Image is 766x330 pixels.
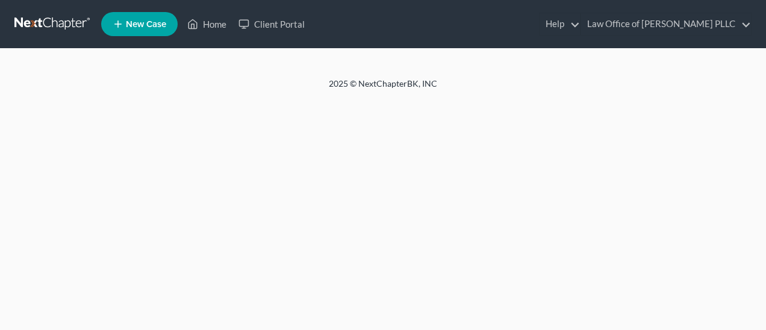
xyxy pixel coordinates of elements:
[581,13,751,35] a: Law Office of [PERSON_NAME] PLLC
[232,13,311,35] a: Client Portal
[181,13,232,35] a: Home
[101,12,178,36] new-legal-case-button: New Case
[40,78,726,99] div: 2025 © NextChapterBK, INC
[540,13,580,35] a: Help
